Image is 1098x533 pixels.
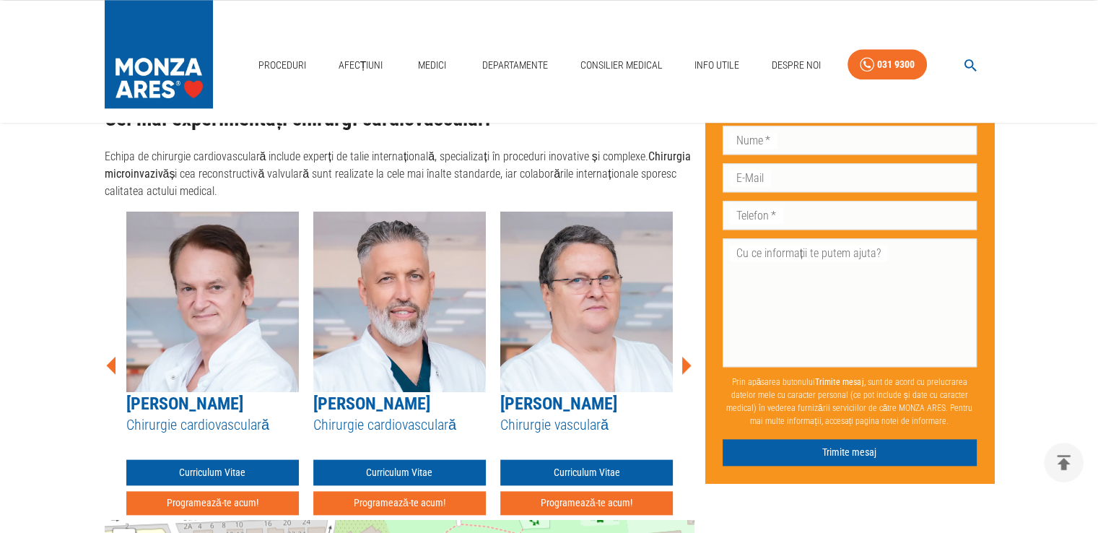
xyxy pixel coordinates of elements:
a: Curriculum Vitae [500,459,673,486]
a: Consilier Medical [574,51,668,80]
a: [PERSON_NAME] [126,394,243,414]
button: Programează-te acum! [313,491,486,515]
p: Prin apăsarea butonului , sunt de acord cu prelucrarea datelor mele cu caracter personal (ce pot ... [723,370,977,433]
b: Trimite mesaj [815,377,863,387]
a: Curriculum Vitae [313,459,486,486]
button: Programează-te acum! [500,491,673,515]
button: Programează-te acum! [126,491,299,515]
a: [PERSON_NAME] [500,394,617,414]
button: delete [1044,443,1084,482]
a: 031 9300 [848,49,927,80]
a: [PERSON_NAME] [313,394,430,414]
a: Medici [409,51,456,80]
a: Departamente [476,51,554,80]
a: Despre Noi [766,51,827,80]
h5: Chirurgie cardiovasculară [313,415,486,435]
button: Trimite mesaj [723,439,977,466]
div: 031 9300 [877,56,915,74]
a: Info Utile [689,51,745,80]
a: Afecțiuni [333,51,389,80]
p: Echipa de chirurgie cardiovasculară include experți de talie internațională, specializați în proc... [105,148,694,200]
a: Curriculum Vitae [126,459,299,486]
a: Proceduri [253,51,312,80]
h5: Chirurgie vasculară [500,415,673,435]
h5: Chirurgie cardiovasculară [126,415,299,435]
